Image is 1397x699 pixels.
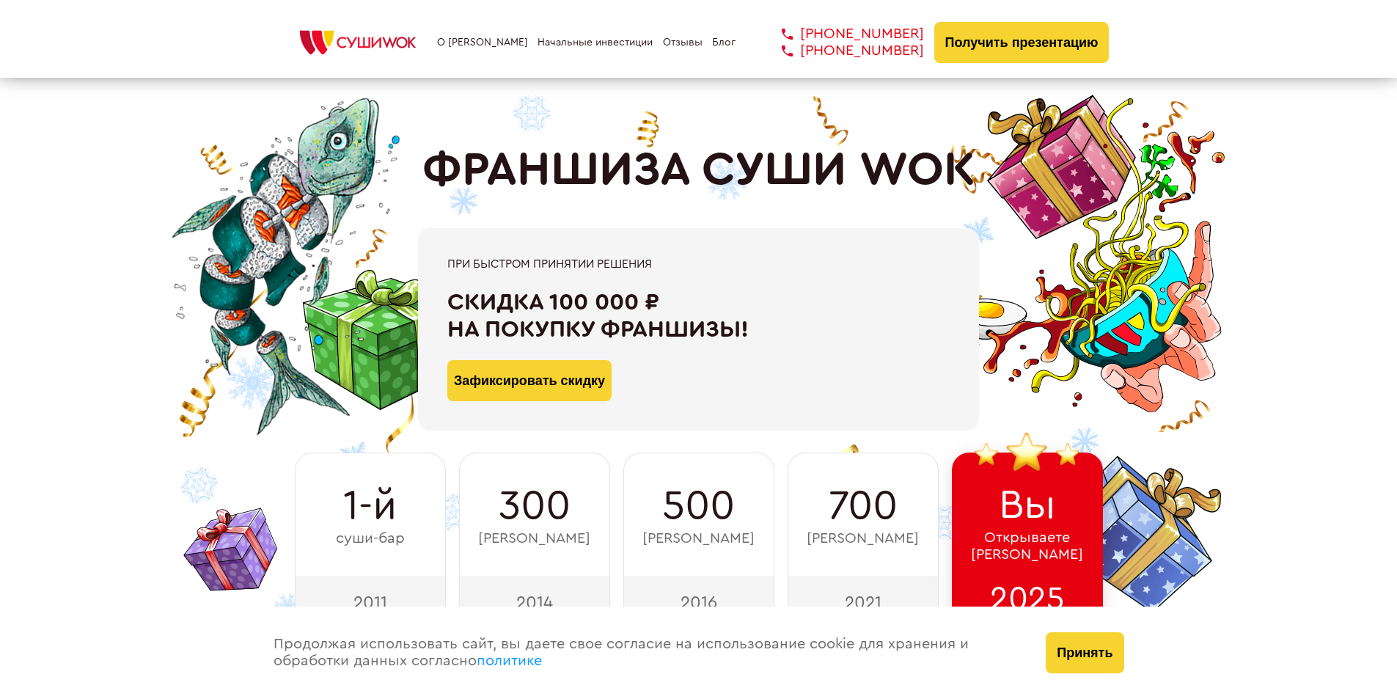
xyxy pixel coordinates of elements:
a: Отзывы [663,37,703,48]
div: 2011 [295,576,446,629]
img: СУШИWOK [288,26,428,59]
button: Зафиксировать скидку [447,360,612,401]
a: Блог [712,37,736,48]
a: политике [477,654,542,668]
span: [PERSON_NAME] [478,530,590,547]
div: Скидка 100 000 ₽ на покупку франшизы! [447,289,950,343]
a: О [PERSON_NAME] [437,37,528,48]
button: Принять [1046,632,1123,673]
span: 1-й [343,483,397,530]
a: [PHONE_NUMBER] [760,26,924,43]
span: Вы [999,482,1056,529]
span: 700 [829,483,898,530]
div: 2014 [459,576,610,629]
span: [PERSON_NAME] [642,530,755,547]
span: 500 [662,483,735,530]
a: [PHONE_NUMBER] [760,43,924,59]
span: 300 [499,483,571,530]
div: 2021 [788,576,939,629]
div: Продолжая использовать сайт, вы даете свое согласие на использование cookie для хранения и обрабо... [259,607,1032,699]
h1: ФРАНШИЗА СУШИ WOK [422,143,975,197]
div: При быстром принятии решения [447,257,950,271]
a: Начальные инвестиции [538,37,653,48]
div: 2016 [623,576,774,629]
div: 2025 [952,576,1103,629]
span: суши-бар [336,530,405,547]
button: Получить презентацию [934,22,1110,63]
span: Открываете [PERSON_NAME] [971,530,1083,563]
span: [PERSON_NAME] [807,530,919,547]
